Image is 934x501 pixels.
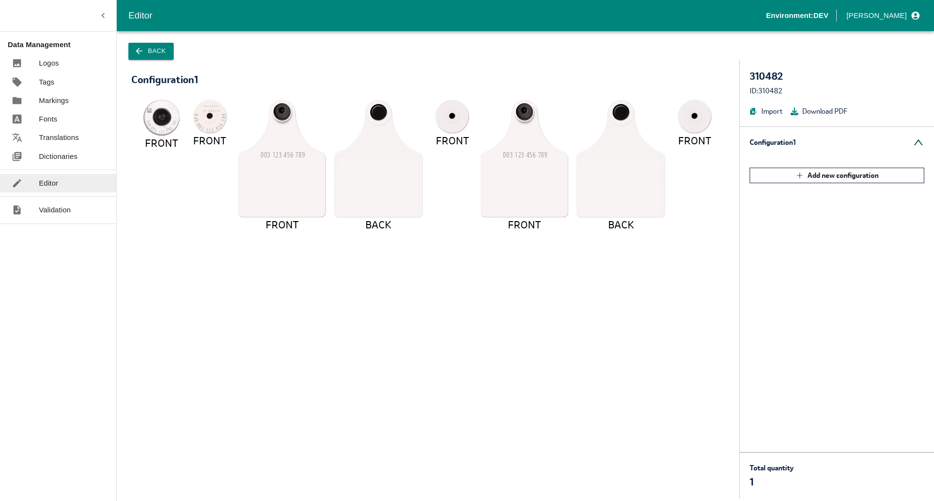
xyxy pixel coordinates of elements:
tspan: 9 [544,150,547,159]
p: Editor [39,178,58,189]
tspan: FRONT [145,136,178,149]
p: Total quantity [750,463,793,473]
button: Add new configuration [750,168,924,183]
button: Import [750,106,783,117]
tspan: 9 [220,113,227,116]
p: Tags [39,77,54,87]
tspan: E [219,109,220,112]
tspan: FRONT [266,218,299,231]
p: 1 [750,475,793,489]
div: 310482 [750,69,924,83]
tspan: FRONT [508,218,541,231]
button: Back [128,43,174,60]
tspan: FRONT [193,134,226,147]
tspan: BACK [365,218,391,231]
p: [PERSON_NAME] [846,10,907,21]
div: ID: 310482 [750,86,924,96]
p: Data Management [8,39,116,50]
p: Dictionaries [39,151,77,162]
div: Configuration 1 [131,74,198,85]
p: Environment: DEV [766,10,828,21]
tspan: FRONT [436,134,469,147]
p: Validation [39,205,71,215]
button: profile [843,7,922,24]
p: Fonts [39,114,57,124]
tspan: UNLAWFU [203,104,217,107]
p: Translations [39,132,79,143]
tspan: 003 123 456 78 [503,150,544,159]
tspan: 9 [302,150,305,159]
p: Markings [39,95,69,106]
div: Editor [128,8,766,23]
button: Download PDF [790,106,847,117]
tspan: TO REMOV [203,109,219,112]
p: Logos [39,58,59,69]
div: Configuration 1 [740,127,934,158]
tspan: BACK [608,218,634,231]
tspan: 003 123 456 78 [261,150,302,159]
tspan: L [217,104,218,107]
tspan: FRONT [678,134,711,147]
tspan: 9 [172,120,177,122]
